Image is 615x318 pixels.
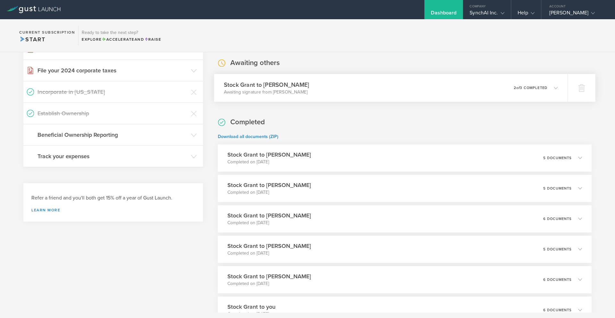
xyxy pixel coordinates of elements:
[19,36,45,43] span: Start
[102,37,135,42] span: Accelerate
[227,159,311,165] p: Completed on [DATE]
[543,217,572,221] p: 6 documents
[144,37,161,42] span: Raise
[19,30,75,34] h2: Current Subscription
[227,181,311,189] h3: Stock Grant to [PERSON_NAME]
[227,281,311,287] p: Completed on [DATE]
[37,131,188,139] h3: Beneficial Ownership Reporting
[227,220,311,226] p: Completed on [DATE]
[227,250,311,257] p: Completed on [DATE]
[37,109,188,118] h3: Establish Ownership
[518,10,535,19] div: Help
[543,187,572,190] p: 5 documents
[31,194,195,202] h3: Refer a friend and you'll both get 15% off a year of Gust Launch.
[543,156,572,160] p: 5 documents
[227,311,275,317] p: Completed on [DATE]
[227,151,311,159] h3: Stock Grant to [PERSON_NAME]
[82,37,161,42] div: Explore
[37,152,188,160] h3: Track your expenses
[37,88,188,96] h3: Incorporate in [US_STATE]
[431,10,456,19] div: Dashboard
[470,10,504,19] div: SynchAI Inc.
[543,278,572,281] p: 6 documents
[514,86,547,89] p: 2 3 completed
[227,211,311,220] h3: Stock Grant to [PERSON_NAME]
[516,86,520,90] em: of
[224,89,309,95] p: Awaiting signature from [PERSON_NAME]
[583,287,615,318] iframe: Chat Widget
[227,272,311,281] h3: Stock Grant to [PERSON_NAME]
[230,58,280,68] h2: Awaiting others
[82,30,161,35] h3: Ready to take the next step?
[227,242,311,250] h3: Stock Grant to [PERSON_NAME]
[224,80,309,89] h3: Stock Grant to [PERSON_NAME]
[543,248,572,251] p: 5 documents
[230,118,265,127] h2: Completed
[37,66,188,75] h3: File your 2024 corporate taxes
[78,26,164,45] div: Ready to take the next step?ExploreAccelerateandRaise
[218,134,278,139] a: Download all documents (ZIP)
[549,10,604,19] div: [PERSON_NAME]
[31,208,195,212] a: Learn more
[227,303,275,311] h3: Stock Grant to you
[227,189,311,196] p: Completed on [DATE]
[543,308,572,312] p: 6 documents
[102,37,144,42] span: and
